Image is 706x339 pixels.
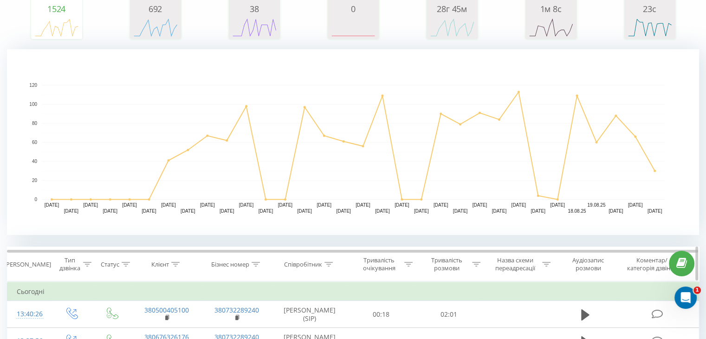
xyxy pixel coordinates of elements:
[414,209,429,214] text: [DATE]
[491,256,540,272] div: Назва схеми переадресації
[278,202,293,208] text: [DATE]
[32,140,38,145] text: 60
[561,256,615,272] div: Аудіозапис розмови
[330,4,376,13] div: 0
[429,13,475,41] svg: A chart.
[45,202,59,208] text: [DATE]
[161,202,176,208] text: [DATE]
[330,13,376,41] svg: A chart.
[568,209,586,214] text: 18.08.25
[101,261,119,268] div: Статус
[211,261,249,268] div: Бізнес номер
[7,282,699,301] td: Сьогодні
[103,209,117,214] text: [DATE]
[7,49,699,235] svg: A chart.
[429,4,475,13] div: 28г 45м
[214,306,259,314] a: 380732289240
[32,178,38,183] text: 20
[231,4,278,13] div: 38
[528,4,574,13] div: 1м 8с
[550,202,565,208] text: [DATE]
[259,209,273,214] text: [DATE]
[348,301,415,328] td: 00:18
[4,261,51,268] div: [PERSON_NAME]
[132,13,179,41] svg: A chart.
[284,261,322,268] div: Співробітник
[693,287,701,294] span: 1
[181,209,195,214] text: [DATE]
[628,202,643,208] text: [DATE]
[84,202,98,208] text: [DATE]
[239,202,254,208] text: [DATE]
[674,287,697,309] iframe: Intercom live chat
[627,4,673,13] div: 23с
[375,209,390,214] text: [DATE]
[587,202,605,208] text: 19.08.25
[32,159,38,164] text: 40
[151,261,169,268] div: Клієнт
[336,209,351,214] text: [DATE]
[492,209,507,214] text: [DATE]
[453,209,468,214] text: [DATE]
[356,202,370,208] text: [DATE]
[473,202,487,208] text: [DATE]
[648,209,662,214] text: [DATE]
[17,305,41,323] div: 13:40:26
[317,202,331,208] text: [DATE]
[220,209,234,214] text: [DATE]
[624,256,679,272] div: Коментар/категорія дзвінка
[132,4,179,13] div: 692
[32,121,38,126] text: 80
[144,306,189,314] a: 380500405100
[33,4,80,13] div: 1524
[609,209,623,214] text: [DATE]
[415,301,482,328] td: 02:01
[142,209,156,214] text: [DATE]
[528,13,574,41] svg: A chart.
[272,301,348,328] td: [PERSON_NAME] (SIP)
[33,13,80,41] svg: A chart.
[64,209,79,214] text: [DATE]
[297,209,312,214] text: [DATE]
[423,256,470,272] div: Тривалість розмови
[34,197,37,202] text: 0
[29,102,37,107] text: 100
[627,13,673,41] svg: A chart.
[434,202,448,208] text: [DATE]
[356,256,402,272] div: Тривалість очікування
[511,202,526,208] text: [DATE]
[58,256,80,272] div: Тип дзвінка
[29,83,37,88] text: 120
[395,202,409,208] text: [DATE]
[200,202,215,208] text: [DATE]
[531,209,545,214] text: [DATE]
[231,13,278,41] svg: A chart.
[122,202,137,208] text: [DATE]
